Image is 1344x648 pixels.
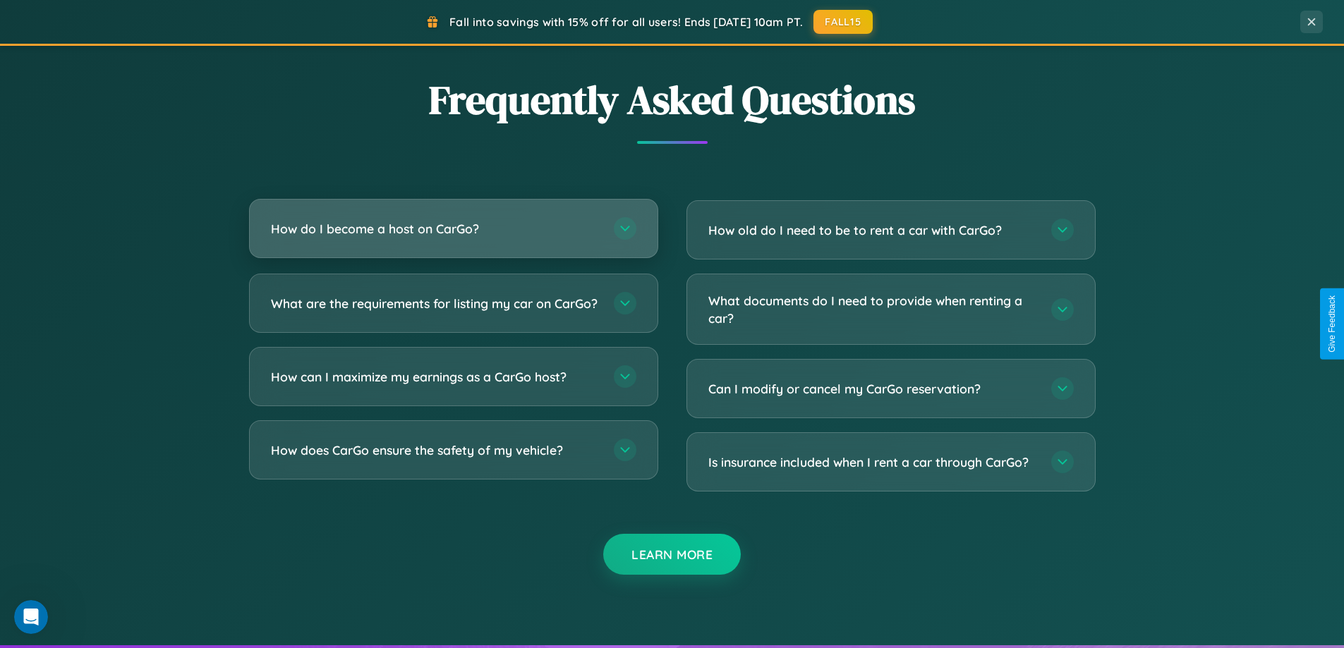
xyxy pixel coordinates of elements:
h3: What documents do I need to provide when renting a car? [708,292,1037,326]
h3: How do I become a host on CarGo? [271,220,600,238]
span: Fall into savings with 15% off for all users! Ends [DATE] 10am PT. [449,15,803,29]
button: FALL15 [813,10,873,34]
iframe: Intercom live chat [14,600,48,634]
h2: Frequently Asked Questions [249,73,1096,127]
h3: How does CarGo ensure the safety of my vehicle? [271,441,600,459]
h3: How old do I need to be to rent a car with CarGo? [708,221,1037,239]
h3: Is insurance included when I rent a car through CarGo? [708,453,1037,471]
h3: What are the requirements for listing my car on CarGo? [271,295,600,312]
h3: How can I maximize my earnings as a CarGo host? [271,368,600,386]
button: Learn More [603,534,741,575]
h3: Can I modify or cancel my CarGo reservation? [708,380,1037,398]
div: Give Feedback [1327,295,1337,353]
